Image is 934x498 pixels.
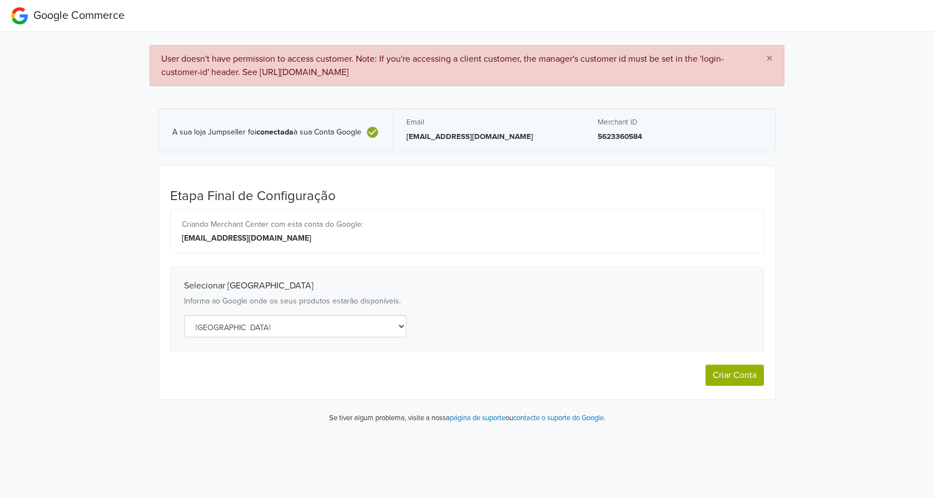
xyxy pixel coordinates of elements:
[329,413,605,424] p: Se tiver algum problema, visite a nossa ou .
[184,281,750,291] h4: Selecionar [GEOGRAPHIC_DATA]
[513,414,604,422] a: contacte o suporte do Google
[170,188,764,205] h4: Etapa Final de Configuração
[172,128,361,137] span: A sua loja Jumpseller foi à sua Conta Google
[598,131,762,142] p: 5623360584
[161,53,724,78] span: User doesn't have permission to access customer. Note: If you're accessing a client customer, the...
[766,51,773,67] span: ×
[182,232,752,244] div: [EMAIL_ADDRESS][DOMAIN_NAME]
[33,9,125,22] span: Google Commerce
[256,127,294,137] b: conectada
[406,131,571,142] p: [EMAIL_ADDRESS][DOMAIN_NAME]
[706,365,764,386] button: Criar Conta
[184,296,750,307] p: Informa ao Google onde os seus produtos estarão disponíveis.
[598,118,762,127] h5: Merchant ID
[406,118,571,127] h5: Email
[450,414,505,422] a: página de suporte
[182,218,752,230] div: Criando Merchant Center com esta conta do Google:
[755,46,784,72] button: Close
